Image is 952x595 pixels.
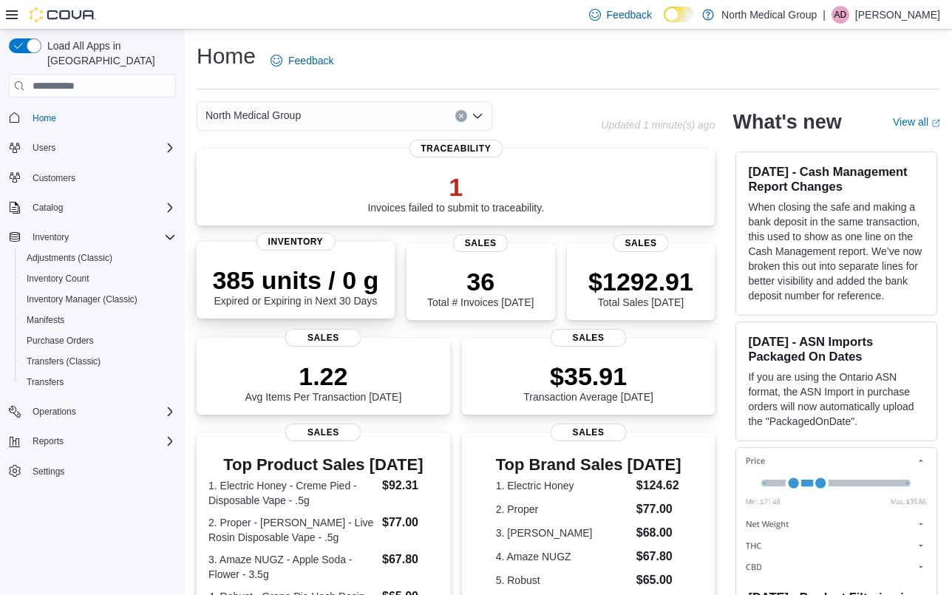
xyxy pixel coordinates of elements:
[27,108,176,126] span: Home
[27,199,69,217] button: Catalog
[636,548,681,565] dd: $67.80
[27,199,176,217] span: Catalog
[9,101,176,520] nav: Complex example
[21,249,176,267] span: Adjustments (Classic)
[382,514,438,531] dd: $77.00
[208,456,438,474] h3: Top Product Sales [DATE]
[27,356,101,367] span: Transfers (Classic)
[496,478,630,493] dt: 1. Electric Honey
[27,432,176,450] span: Reports
[33,435,64,447] span: Reports
[367,172,544,202] p: 1
[21,290,143,308] a: Inventory Manager (Classic)
[15,310,182,330] button: Manifests
[748,200,925,303] p: When closing the safe and making a bank deposit in the same transaction, this used to show as one...
[834,6,847,24] span: AD
[523,361,653,403] div: Transaction Average [DATE]
[613,234,669,252] span: Sales
[21,353,106,370] a: Transfers (Classic)
[245,361,401,403] div: Avg Items Per Transaction [DATE]
[265,46,339,75] a: Feedback
[15,351,182,372] button: Transfers (Classic)
[208,478,376,508] dt: 1. Electric Honey - Creme Pied - Disposable Vape - .5g
[21,270,95,288] a: Inventory Count
[893,116,940,128] a: View allExternal link
[3,227,182,248] button: Inventory
[3,401,182,422] button: Operations
[382,477,438,494] dd: $92.31
[33,142,55,154] span: Users
[588,267,693,308] div: Total Sales [DATE]
[453,234,509,252] span: Sales
[33,202,63,214] span: Catalog
[455,110,467,122] button: Clear input
[636,477,681,494] dd: $124.62
[636,500,681,518] dd: $77.00
[27,314,64,326] span: Manifests
[33,112,56,124] span: Home
[285,329,361,347] span: Sales
[27,462,176,480] span: Settings
[3,137,182,158] button: Users
[382,551,438,568] dd: $67.80
[496,549,630,564] dt: 4. Amaze NUGZ
[212,265,378,307] div: Expired or Expiring in Next 30 Days
[33,466,64,477] span: Settings
[21,373,176,391] span: Transfers
[21,270,176,288] span: Inventory Count
[15,372,182,392] button: Transfers
[664,7,695,22] input: Dark Mode
[27,228,75,246] button: Inventory
[288,53,333,68] span: Feedback
[3,106,182,128] button: Home
[931,119,940,128] svg: External link
[732,110,841,134] h2: What's new
[409,140,503,157] span: Traceability
[205,106,301,124] span: North Medical Group
[41,38,176,68] span: Load All Apps in [GEOGRAPHIC_DATA]
[27,139,61,157] button: Users
[427,267,534,308] div: Total # Invoices [DATE]
[21,332,100,350] a: Purchase Orders
[3,431,182,452] button: Reports
[748,334,925,364] h3: [DATE] - ASN Imports Packaged On Dates
[15,289,182,310] button: Inventory Manager (Classic)
[496,526,630,540] dt: 3. [PERSON_NAME]
[212,265,378,295] p: 385 units / 0 g
[21,332,176,350] span: Purchase Orders
[33,172,75,184] span: Customers
[15,248,182,268] button: Adjustments (Classic)
[3,167,182,188] button: Customers
[523,361,653,391] p: $35.91
[855,6,940,24] p: [PERSON_NAME]
[21,353,176,370] span: Transfers (Classic)
[15,330,182,351] button: Purchase Orders
[551,424,627,441] span: Sales
[27,463,70,480] a: Settings
[33,406,76,418] span: Operations
[27,139,176,157] span: Users
[27,376,64,388] span: Transfers
[27,432,69,450] button: Reports
[472,110,483,122] button: Open list of options
[208,515,376,545] dt: 2. Proper - [PERSON_NAME] - Live Rosin Disposable Vape - .5g
[285,424,361,441] span: Sales
[496,456,681,474] h3: Top Brand Sales [DATE]
[832,6,849,24] div: Autumn Drinnin
[27,169,176,187] span: Customers
[27,403,82,421] button: Operations
[21,373,69,391] a: Transfers
[367,172,544,214] div: Invoices failed to submit to traceability.
[245,361,401,391] p: 1.22
[496,502,630,517] dt: 2. Proper
[197,41,256,71] h1: Home
[21,311,176,329] span: Manifests
[496,573,630,588] dt: 5. Robust
[27,293,137,305] span: Inventory Manager (Classic)
[15,268,182,289] button: Inventory Count
[27,403,176,421] span: Operations
[21,290,176,308] span: Inventory Manager (Classic)
[607,7,652,22] span: Feedback
[636,524,681,542] dd: $68.00
[27,273,89,285] span: Inventory Count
